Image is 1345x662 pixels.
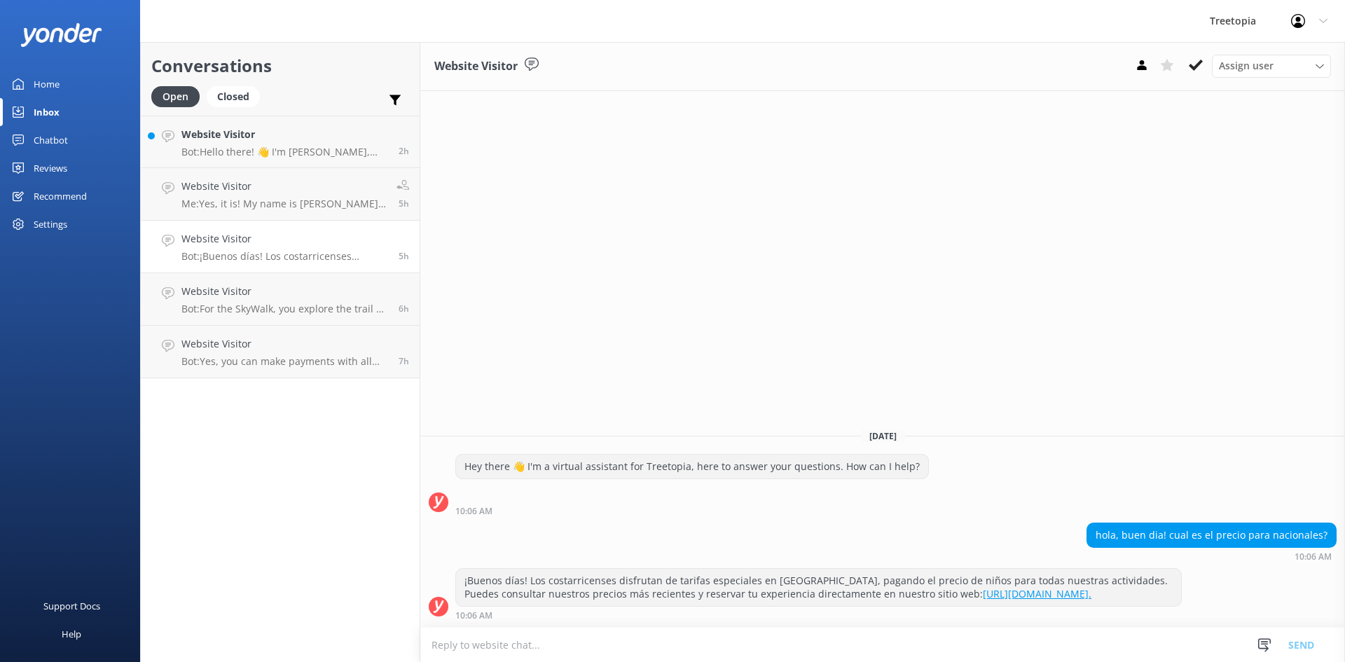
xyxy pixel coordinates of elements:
[1087,551,1337,561] div: 10:06am 13-Aug-2025 (UTC -06:00) America/Mexico_City
[34,182,87,210] div: Recommend
[399,355,409,367] span: 08:07am 13-Aug-2025 (UTC -06:00) America/Mexico_City
[181,336,388,352] h4: Website Visitor
[456,455,928,478] div: Hey there 👋 I'm a virtual assistant for Treetopia, here to answer your questions. How can I help?
[399,250,409,262] span: 10:06am 13-Aug-2025 (UTC -06:00) America/Mexico_City
[34,98,60,126] div: Inbox
[181,303,388,315] p: Bot: For the SkyWalk, you explore the trail by walking. It is a self-guided experience with hangi...
[34,126,68,154] div: Chatbot
[181,250,388,263] p: Bot: ¡Buenos días! Los costarricenses disfrutan de tarifas especiales en [GEOGRAPHIC_DATA], pagan...
[455,610,1182,620] div: 10:06am 13-Aug-2025 (UTC -06:00) America/Mexico_City
[151,53,409,79] h2: Conversations
[399,303,409,315] span: 08:27am 13-Aug-2025 (UTC -06:00) America/Mexico_City
[34,70,60,98] div: Home
[1087,523,1336,547] div: hola, buen dia! cual es el precio para nacionales?
[983,587,1091,600] a: [URL][DOMAIN_NAME].
[181,284,388,299] h4: Website Visitor
[21,23,102,46] img: yonder-white-logo.png
[861,430,905,442] span: [DATE]
[207,86,260,107] div: Closed
[141,326,420,378] a: Website VisitorBot:Yes, you can make payments with all major credit and debit cards.7h
[434,57,518,76] h3: Website Visitor
[456,569,1181,606] div: ¡Buenos días! Los costarricenses disfrutan de tarifas especiales en [GEOGRAPHIC_DATA], pagando el...
[141,273,420,326] a: Website VisitorBot:For the SkyWalk, you explore the trail by walking. It is a self-guided experie...
[181,198,386,210] p: Me: Yes, it is! My name is [PERSON_NAME], and I’ll be happy to assist you with any other question...
[181,146,388,158] p: Bot: Hello there! 👋 I'm [PERSON_NAME], your Treetopia virtual adventure guide. How can I help?
[455,612,492,620] strong: 10:06 AM
[181,231,388,247] h4: Website Visitor
[455,507,492,516] strong: 10:06 AM
[141,116,420,168] a: Website VisitorBot:Hello there! 👋 I'm [PERSON_NAME], your Treetopia virtual adventure guide. How ...
[34,154,67,182] div: Reviews
[151,88,207,104] a: Open
[399,145,409,157] span: 01:05pm 13-Aug-2025 (UTC -06:00) America/Mexico_City
[1219,58,1274,74] span: Assign user
[399,198,409,209] span: 10:08am 13-Aug-2025 (UTC -06:00) America/Mexico_City
[141,221,420,273] a: Website VisitorBot:¡Buenos días! Los costarricenses disfrutan de tarifas especiales en [GEOGRAPHI...
[207,88,267,104] a: Closed
[1212,55,1331,77] div: Assign User
[62,620,81,648] div: Help
[151,86,200,107] div: Open
[1295,553,1332,561] strong: 10:06 AM
[34,210,67,238] div: Settings
[181,127,388,142] h4: Website Visitor
[43,592,100,620] div: Support Docs
[181,179,386,194] h4: Website Visitor
[181,355,388,368] p: Bot: Yes, you can make payments with all major credit and debit cards.
[141,168,420,221] a: Website VisitorMe:Yes, it is! My name is [PERSON_NAME], and I’ll be happy to assist you with any ...
[455,506,929,516] div: 10:06am 13-Aug-2025 (UTC -06:00) America/Mexico_City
